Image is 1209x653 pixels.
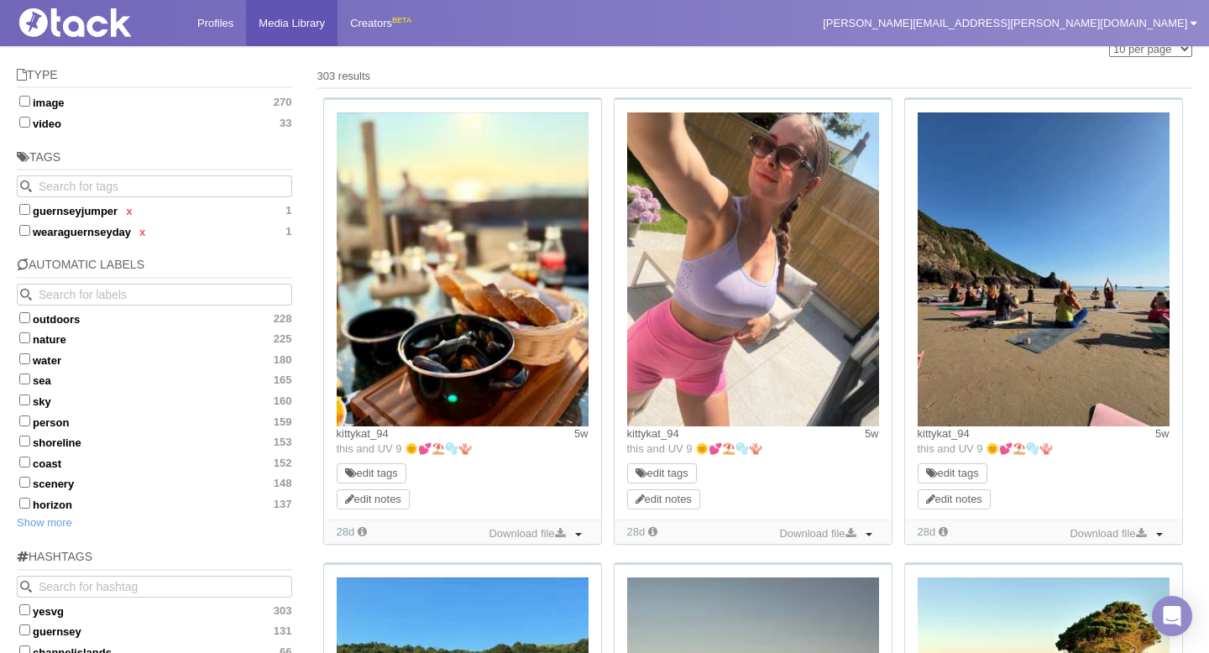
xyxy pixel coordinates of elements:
[19,394,30,405] input: sky160
[345,467,398,479] a: edit tags
[636,493,692,505] a: edit notes
[627,442,763,455] span: this and UV 9 🌞💕⛱️🫧🪸
[574,426,589,441] time: Posted: 14/07/2025, 20:55:22
[274,394,292,408] span: 160
[274,96,292,109] span: 270
[274,457,292,470] span: 152
[17,284,39,306] button: Search
[17,622,292,639] label: guernsey
[17,392,292,409] label: sky
[17,602,292,619] label: yesvg
[918,442,1054,455] span: this and UV 9 🌞💕⛱️🫧🪸
[274,604,292,618] span: 303
[274,624,292,638] span: 131
[1065,525,1149,543] a: Download file
[20,180,32,192] svg: Search
[17,69,292,88] h5: Type
[19,457,30,468] input: coast152
[317,69,1193,84] div: 303 results
[17,474,292,491] label: scenery
[285,204,291,217] span: 1
[1152,596,1192,636] div: Open Intercom Messenger
[17,576,292,598] input: Search for hashtag
[17,284,292,306] input: Search for labels
[274,498,292,511] span: 137
[17,330,292,347] label: nature
[17,576,39,598] button: Search
[19,117,30,128] input: video33
[17,454,292,471] label: coast
[17,201,292,218] label: guernseyjumper
[627,427,679,440] a: kittykat_94
[274,436,292,449] span: 153
[17,516,72,529] a: Show more
[19,477,30,488] input: scenery148
[926,493,982,505] a: edit notes
[17,371,292,388] label: sea
[274,374,292,387] span: 165
[274,477,292,490] span: 148
[19,353,30,364] input: water180
[636,467,688,479] a: edit tags
[17,351,292,368] label: water
[926,467,979,479] a: edit tags
[17,114,292,131] label: video
[17,151,292,170] h5: Tags
[865,426,879,441] time: Posted: 14/07/2025, 20:55:22
[345,493,401,505] a: edit notes
[918,112,1170,426] img: Image may contain: adult, female, person, woman, fitness, pilates, sport, working out, clothing, ...
[337,427,389,440] a: kittykat_94
[274,353,292,367] span: 180
[17,495,292,512] label: horizon
[484,525,568,543] a: Download file
[13,8,181,37] img: Tack
[17,175,39,197] button: Search
[1155,426,1170,441] time: Posted: 14/07/2025, 20:55:22
[17,413,292,430] label: person
[274,415,292,429] span: 159
[392,12,411,29] div: BETA
[19,436,30,447] input: shoreline153
[19,374,30,384] input: sea165
[19,604,30,615] input: yesvg303
[19,624,30,635] input: guernsey131
[918,525,936,538] time: Added: 21/07/2025, 14:56:47
[19,312,30,323] input: outdoors228
[17,175,292,197] input: Search for tags
[19,415,30,426] input: person159
[337,442,473,455] span: this and UV 9 🌞💕⛱️🫧🪸
[627,525,646,538] time: Added: 21/07/2025, 14:56:49
[19,332,30,343] input: nature225
[337,525,355,538] time: Added: 21/07/2025, 14:56:51
[19,204,30,215] input: guernseyjumperx 1
[918,427,970,440] a: kittykat_94
[126,205,132,217] a: x
[274,332,292,346] span: 225
[285,225,291,238] span: 1
[139,226,145,238] a: x
[17,551,292,570] h5: Hashtags
[17,259,292,278] h5: Automatic Labels
[19,498,30,509] input: horizon137
[17,222,292,239] label: wearaguernseyday
[17,433,292,450] label: shoreline
[337,112,589,426] img: Image may contain: brunch, food, beverage, coffee, coffee cup, dish, meal, animal, invertebrate, ...
[17,310,292,326] label: outdoors
[280,117,291,130] span: 33
[274,312,292,326] span: 228
[775,525,859,543] a: Download file
[20,289,32,300] svg: Search
[20,581,32,593] svg: Search
[19,96,30,107] input: image270
[19,225,30,236] input: wearaguernseydayx 1
[17,93,292,110] label: image
[627,112,879,426] img: Image may contain: adult, female, person, woman, hair, braid, clothing, shorts, face, head, selfi...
